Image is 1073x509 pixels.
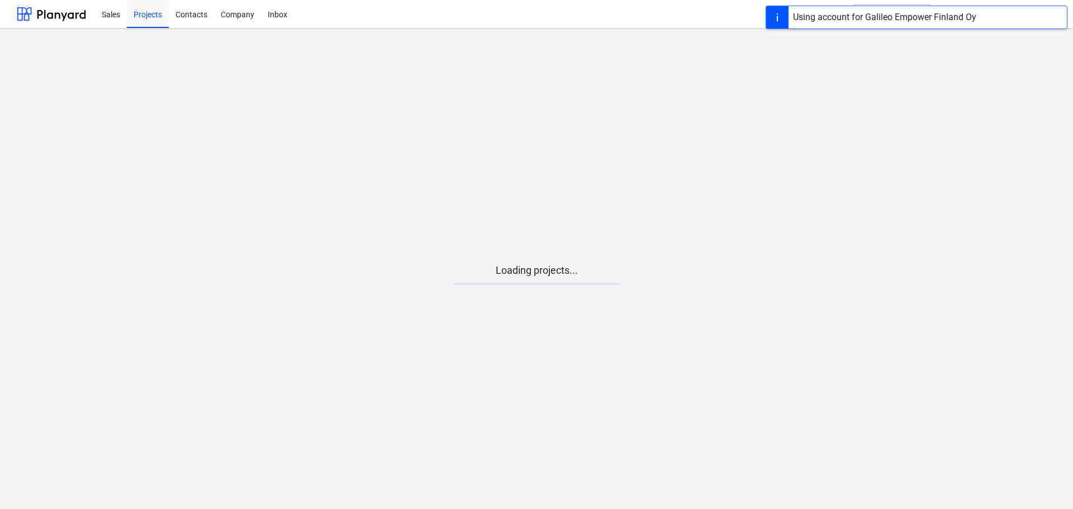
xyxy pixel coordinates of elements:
[453,264,620,277] p: Loading projects...
[793,11,976,24] div: Using account for Galileo Empower Finland Oy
